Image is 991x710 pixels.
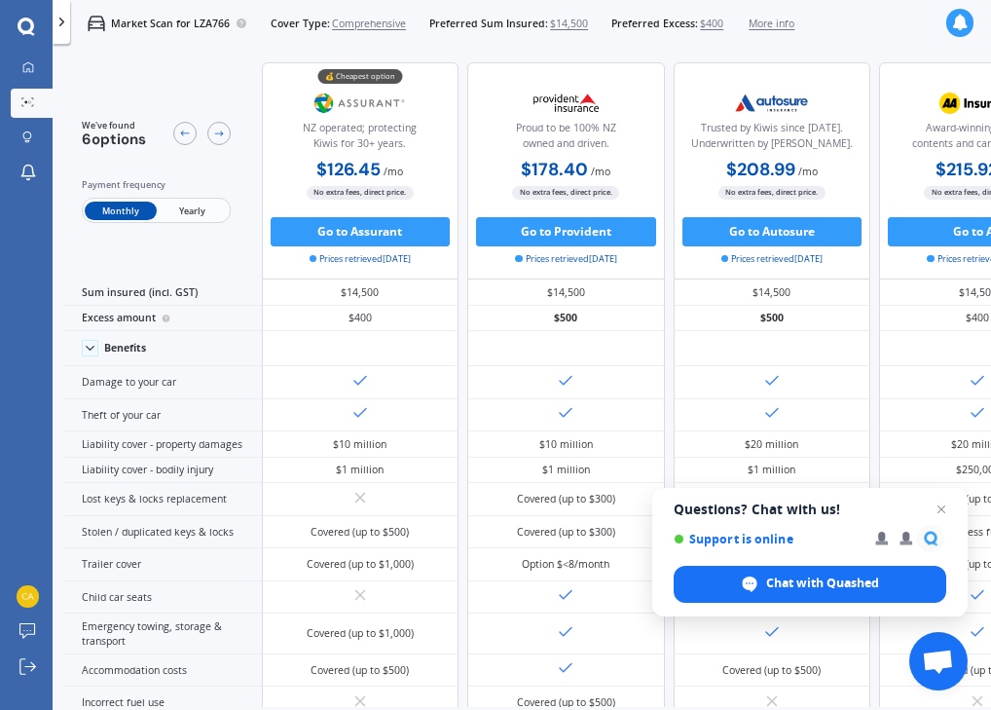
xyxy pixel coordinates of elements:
div: Benefits [104,342,146,355]
div: $1 million [748,463,795,477]
div: $10 million [539,437,593,452]
div: $14,500 [262,280,459,306]
img: Autosure.webp [723,85,820,121]
img: Provident.png [518,85,614,121]
div: Covered (up to $1,000) [307,557,414,572]
span: Prices retrieved [DATE] [721,252,824,266]
b: $208.99 [726,158,795,181]
span: We've found [82,119,146,132]
span: Support is online [674,532,862,546]
div: Child car seats [64,581,262,615]
div: Accommodation costs [64,654,262,688]
p: Market Scan for LZA766 [111,17,230,31]
div: Payment frequency [82,177,231,192]
div: $500 [674,306,871,332]
span: More info [749,17,794,31]
span: $400 [700,17,723,31]
span: Yearly [157,202,228,221]
img: cd29117f1b03b403820037bd7bc9aa7f [17,585,39,608]
div: Covered (up to $300) [517,525,615,540]
img: car.f15378c7a67c060ca3f3.svg [88,15,105,32]
div: Proud to be 100% NZ owned and driven. [480,121,652,158]
button: Go to Provident [476,217,656,246]
span: / mo [591,165,610,178]
div: Trusted by Kiwis since [DATE]. Underwritten by [PERSON_NAME]. [686,121,859,158]
span: $14,500 [550,17,588,31]
div: Liability cover - bodily injury [64,458,262,484]
span: Cover Type: [271,17,330,31]
div: $400 [262,306,459,332]
div: Covered (up to $500) [311,663,409,678]
div: $20 million [745,437,798,452]
span: Chat with Quashed [766,575,879,592]
div: $1 million [336,463,384,477]
span: Preferred Excess: [611,17,698,31]
div: Covered (up to $500) [311,525,409,540]
div: Damage to your car [64,366,262,399]
span: Prices retrieved [DATE] [310,252,412,266]
div: $14,500 [674,280,871,306]
span: Preferred Sum Insured: [429,17,548,31]
span: 6 options [82,130,146,149]
span: No extra fees, direct price. [512,186,619,200]
div: Theft of your car [64,399,262,432]
b: $126.45 [316,158,381,181]
div: Excess amount [64,306,262,332]
span: Questions? Chat with us! [674,502,946,517]
span: No extra fees, direct price. [307,186,414,200]
span: Comprehensive [332,17,406,31]
div: Covered (up to $500) [722,663,821,678]
div: Covered (up to $500) [517,695,615,710]
span: / mo [384,165,403,178]
span: Prices retrieved [DATE] [515,252,617,266]
div: Sum insured (incl. GST) [64,280,262,306]
span: No extra fees, direct price. [718,186,826,200]
div: 💰 Cheapest option [317,69,402,84]
img: Assurant.png [312,85,408,121]
div: Stolen / duplicated keys & locks [64,516,262,549]
div: Covered (up to $300) [517,492,615,506]
div: Liability cover - property damages [64,431,262,458]
div: $10 million [333,437,386,452]
a: Open chat [909,632,968,691]
span: Monthly [85,202,156,221]
div: $1 million [542,463,590,477]
div: Lost keys & locks replacement [64,483,262,516]
b: $178.40 [521,158,588,181]
button: Go to Assurant [271,217,451,246]
span: Chat with Quashed [674,566,946,603]
div: $500 [467,306,665,332]
div: Covered (up to $1,000) [307,626,414,641]
span: / mo [798,165,818,178]
div: $14,500 [467,280,665,306]
div: Trailer cover [64,548,262,581]
div: Emergency towing, storage & transport [64,614,262,654]
button: Go to Autosure [682,217,863,246]
div: Option $<8/month [522,557,609,572]
div: NZ operated; protecting Kiwis for 30+ years. [275,121,447,158]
